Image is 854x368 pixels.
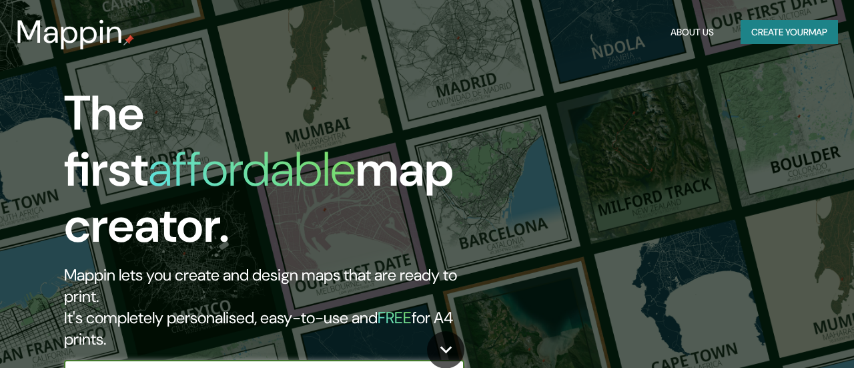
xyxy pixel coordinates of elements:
h5: FREE [378,307,412,328]
h2: Mappin lets you create and design maps that are ready to print. It's completely personalised, eas... [64,264,491,350]
h1: The first map creator. [64,85,491,264]
button: About Us [665,20,719,45]
h1: affordable [148,138,356,200]
button: Create yourmap [741,20,838,45]
h3: Mappin [16,13,123,51]
img: mappin-pin [123,35,134,45]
